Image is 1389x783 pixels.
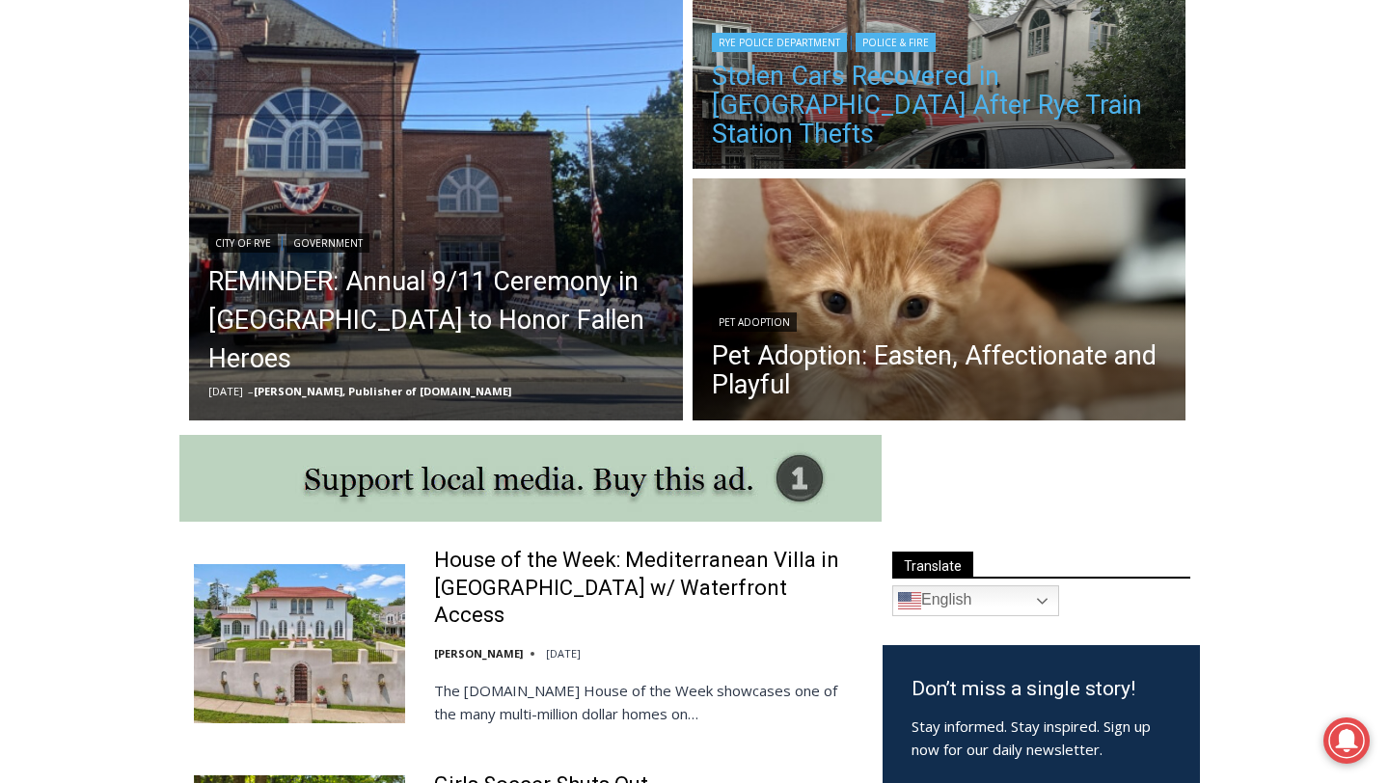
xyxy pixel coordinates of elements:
[434,679,858,725] p: The [DOMAIN_NAME] House of the Week showcases one of the many multi-million dollar homes on…
[434,646,523,661] a: [PERSON_NAME]
[712,62,1167,148] a: Stolen Cars Recovered in [GEOGRAPHIC_DATA] After Rye Train Station Thefts
[912,715,1171,761] p: Stay informed. Stay inspired. Sign up now for our daily newsletter.
[898,589,921,612] img: en
[208,262,664,378] a: REMINDER: Annual 9/11 Ceremony in [GEOGRAPHIC_DATA] to Honor Fallen Heroes
[208,384,243,398] time: [DATE]
[248,384,254,398] span: –
[892,552,973,578] span: Translate
[199,121,284,230] div: "[PERSON_NAME]'s draw is the fine variety of pristine raw fish kept on hand"
[712,341,1167,399] a: Pet Adoption: Easten, Affectionate and Playful
[693,178,1186,425] img: [PHOTO: Easten]
[1,194,194,240] a: Open Tues. - Sun. [PHONE_NUMBER]
[504,192,894,235] span: Intern @ [DOMAIN_NAME]
[254,384,511,398] a: [PERSON_NAME], Publisher of [DOMAIN_NAME]
[712,29,1167,52] div: |
[712,312,797,332] a: Pet Adoption
[912,674,1171,705] h3: Don’t miss a single story!
[6,199,189,272] span: Open Tues. - Sun. [PHONE_NUMBER]
[179,435,882,522] img: support local media, buy this ad
[712,33,847,52] a: Rye Police Department
[546,646,581,661] time: [DATE]
[208,233,278,253] a: City of Rye
[487,1,912,187] div: "We would have speakers with experience in local journalism speak to us about their experiences a...
[892,585,1059,616] a: English
[286,233,369,253] a: Government
[464,187,935,240] a: Intern @ [DOMAIN_NAME]
[194,564,405,722] img: House of the Week: Mediterranean Villa in Mamaroneck w/ Waterfront Access
[434,547,858,630] a: House of the Week: Mediterranean Villa in [GEOGRAPHIC_DATA] w/ Waterfront Access
[693,178,1186,425] a: Read More Pet Adoption: Easten, Affectionate and Playful
[208,229,664,253] div: |
[856,33,936,52] a: Police & Fire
